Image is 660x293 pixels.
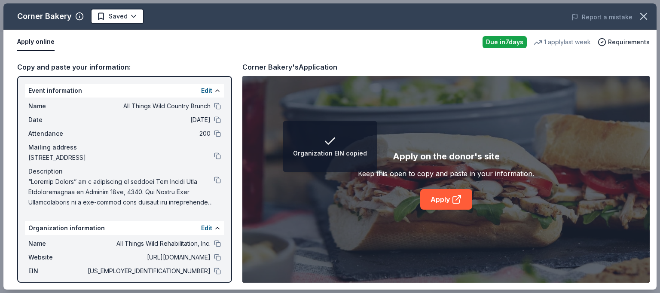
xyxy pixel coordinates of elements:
div: Event information [25,84,224,98]
span: Name [28,238,86,249]
div: Organization EIN copied [293,148,367,159]
div: Mailing address [28,142,221,153]
button: Apply online [17,33,55,51]
button: Edit [201,223,212,233]
span: [US_EMPLOYER_IDENTIFICATION_NUMBER] [86,266,211,276]
span: Name [28,101,86,111]
div: Mission statement [28,280,221,290]
span: Requirements [608,37,650,47]
div: Keep this open to copy and paste in your information. [358,168,534,179]
span: All Things Wild Country Brunch [86,101,211,111]
div: Apply on the donor's site [393,150,500,163]
button: Report a mistake [571,12,632,22]
span: Website [28,252,86,262]
span: EIN [28,266,86,276]
button: Saved [91,9,144,24]
div: Due in 7 days [483,36,527,48]
span: Date [28,115,86,125]
button: Edit [201,85,212,96]
span: [STREET_ADDRESS] [28,153,214,163]
span: [URL][DOMAIN_NAME] [86,252,211,262]
a: Apply [420,189,472,210]
span: [DATE] [86,115,211,125]
div: Corner Bakery [17,9,72,23]
div: Description [28,166,221,177]
span: Attendance [28,128,86,139]
span: “Loremip Dolors” am c adipiscing el seddoei Tem Incidi Utla Etdoloremagnaa en Adminim 18ve, 4340.... [28,177,214,208]
button: Requirements [598,37,650,47]
div: Copy and paste your information: [17,61,232,73]
div: Organization information [25,221,224,235]
div: Corner Bakery's Application [242,61,337,73]
span: 200 [86,128,211,139]
span: All Things Wild Rehabilitation, Inc. [86,238,211,249]
div: 1 apply last week [534,37,591,47]
span: Saved [109,11,128,21]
